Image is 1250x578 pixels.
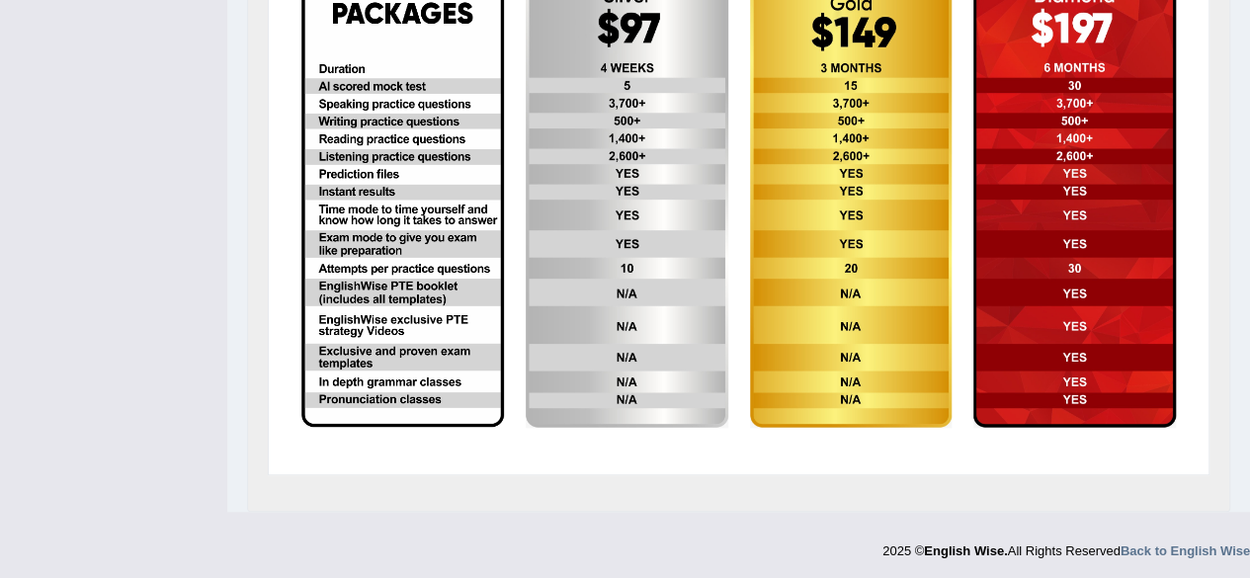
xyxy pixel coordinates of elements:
[924,543,1007,558] strong: English Wise.
[882,532,1250,560] div: 2025 © All Rights Reserved
[1121,543,1250,558] a: Back to English Wise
